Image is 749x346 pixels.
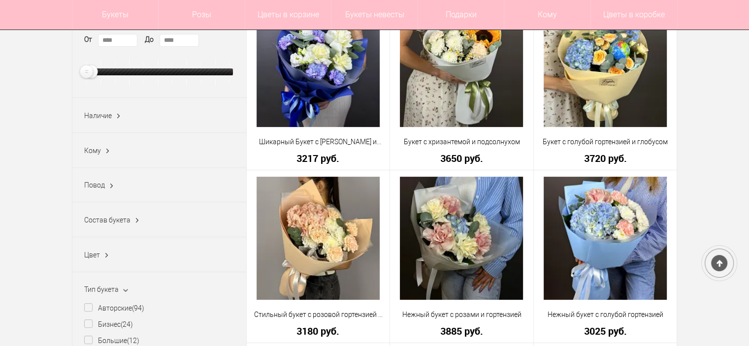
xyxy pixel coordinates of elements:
a: 3720 руб. [540,153,671,163]
img: Букет с хризантемой и подсолнухом [400,4,523,127]
img: Нежный букет с розами и гортензией [400,177,523,300]
label: От [84,34,92,45]
img: Шикарный Букет с Розами и Синими Диантусами [257,4,380,127]
a: Нежный букет с голубой гортензией [540,310,671,320]
a: Стильный букет с розовой гортензией и диантусами [253,310,384,320]
span: Цвет [84,251,100,259]
label: Большие [84,336,139,346]
span: Тип букета [84,285,119,293]
ins: (12) [127,337,139,345]
span: Повод [84,181,105,189]
img: Нежный букет с голубой гортензией [544,177,667,300]
img: Букет с голубой гортензией и глобусом [544,4,667,127]
a: 3885 руб. [396,326,527,336]
a: Букет с голубой гортензией и глобусом [540,137,671,147]
ins: (24) [121,320,133,328]
a: 3180 руб. [253,326,384,336]
ins: (94) [132,304,144,312]
a: Нежный букет с розами и гортензией [396,310,527,320]
span: Кому [84,147,101,155]
a: Шикарный Букет с [PERSON_NAME] и [PERSON_NAME] [253,137,384,147]
label: Авторские [84,303,144,314]
a: Букет с хризантемой и подсолнухом [396,137,527,147]
img: Стильный букет с розовой гортензией и диантусами [257,177,380,300]
label: До [145,34,154,45]
span: Состав букета [84,216,130,224]
a: 3025 руб. [540,326,671,336]
label: Бизнес [84,319,133,330]
a: 3217 руб. [253,153,384,163]
span: Наличие [84,112,112,120]
a: 3650 руб. [396,153,527,163]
